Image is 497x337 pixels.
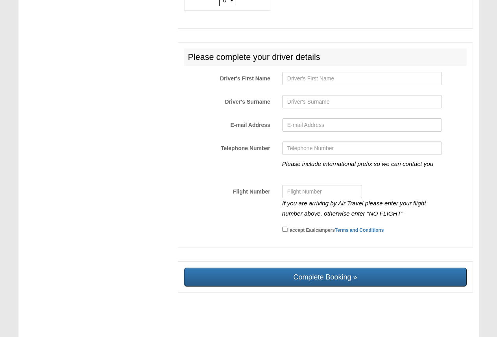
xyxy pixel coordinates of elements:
[282,185,362,198] input: Flight Number
[178,72,276,82] label: Driver's First Name
[178,185,276,195] label: Flight Number
[287,227,384,233] small: I accept Easicampers
[184,48,467,66] h2: Please complete your driver details
[178,118,276,129] label: E-mail Address
[282,118,442,132] input: E-mail Address
[178,95,276,106] label: Driver's Surname
[178,142,276,152] label: Telephone Number
[282,72,442,85] input: Driver's First Name
[282,160,433,167] i: Please include international prefix so we can contact you
[282,95,442,108] input: Driver's Surname
[335,227,384,233] a: Terms and Conditions
[282,142,442,155] input: Telephone Number
[282,200,426,217] i: If you are arriving by Air Travel please enter your flight number above, otherwise enter "NO FLIGHT"
[282,227,287,232] input: I accept EasicampersTerms and Conditions
[184,268,467,287] input: Complete Booking »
